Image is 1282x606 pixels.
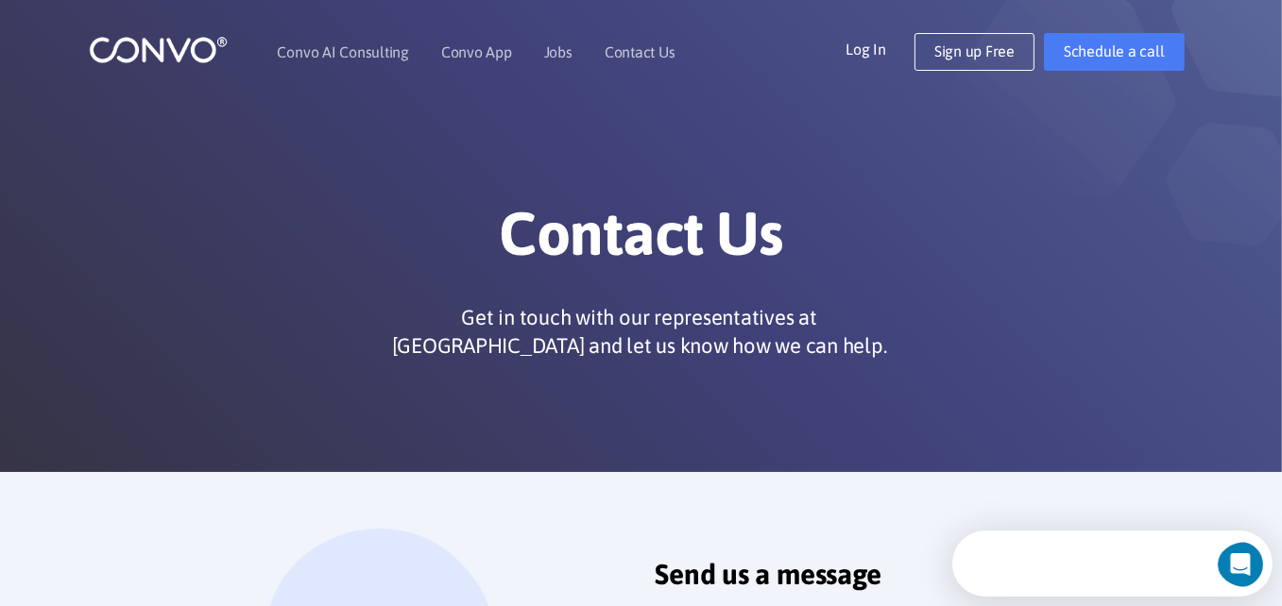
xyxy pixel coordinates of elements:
a: Contact Us [605,44,675,59]
p: Get in touch with our representatives at [GEOGRAPHIC_DATA] and let us know how we can help. [385,303,895,360]
img: logo_1.png [89,35,228,64]
h1: Contact Us [117,197,1166,284]
a: Sign up Free [914,33,1034,71]
a: Log In [846,33,914,63]
h2: Send us a message [656,557,1180,605]
a: Convo App [441,44,512,59]
a: Jobs [544,44,573,59]
iframe: Intercom live chat discovery launcher [952,530,1273,597]
a: Convo AI Consulting [278,44,409,59]
a: Schedule a call [1044,33,1184,71]
iframe: Intercom live chat [1218,542,1276,587]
